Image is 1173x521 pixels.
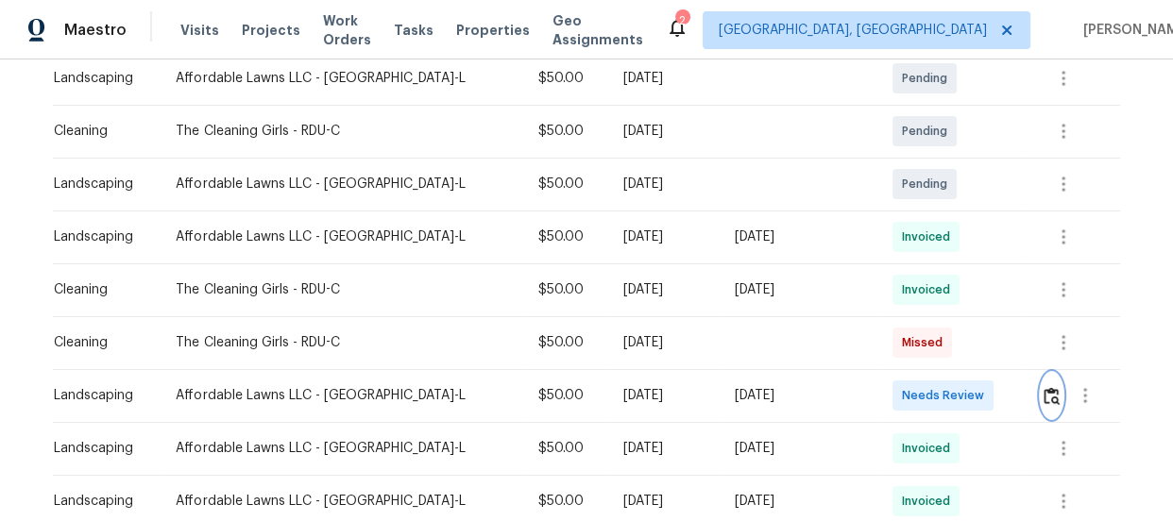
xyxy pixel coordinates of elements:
[538,386,594,405] div: $50.00
[176,69,507,88] div: Affordable Lawns LLC - [GEOGRAPHIC_DATA]-L
[54,175,145,193] div: Landscaping
[176,386,507,405] div: Affordable Lawns LLC - [GEOGRAPHIC_DATA]-L
[902,69,955,88] span: Pending
[552,11,643,49] span: Geo Assignments
[735,386,862,405] div: [DATE]
[902,175,955,193] span: Pending
[1041,373,1062,418] button: Review Icon
[176,280,507,299] div: The Cleaning Girls - RDU-C
[180,21,219,40] span: Visits
[735,439,862,458] div: [DATE]
[538,227,594,246] div: $50.00
[538,492,594,511] div: $50.00
[735,492,862,511] div: [DATE]
[54,227,145,246] div: Landscaping
[538,122,594,141] div: $50.00
[242,21,300,40] span: Projects
[64,21,127,40] span: Maestro
[902,227,958,246] span: Invoiced
[54,386,145,405] div: Landscaping
[902,439,958,458] span: Invoiced
[623,386,705,405] div: [DATE]
[54,69,145,88] div: Landscaping
[538,175,594,193] div: $50.00
[623,175,705,193] div: [DATE]
[623,333,705,352] div: [DATE]
[456,21,530,40] span: Properties
[902,386,992,405] span: Needs Review
[176,227,507,246] div: Affordable Lawns LLC - [GEOGRAPHIC_DATA]-L
[54,492,145,511] div: Landscaping
[1044,387,1060,405] img: Review Icon
[176,439,507,458] div: Affordable Lawns LLC - [GEOGRAPHIC_DATA]-L
[675,11,688,30] div: 2
[902,280,958,299] span: Invoiced
[54,280,145,299] div: Cleaning
[623,69,705,88] div: [DATE]
[623,227,705,246] div: [DATE]
[902,333,950,352] span: Missed
[623,280,705,299] div: [DATE]
[54,333,145,352] div: Cleaning
[902,122,955,141] span: Pending
[623,122,705,141] div: [DATE]
[176,492,507,511] div: Affordable Lawns LLC - [GEOGRAPHIC_DATA]-L
[176,122,507,141] div: The Cleaning Girls - RDU-C
[54,122,145,141] div: Cleaning
[735,227,862,246] div: [DATE]
[538,439,594,458] div: $50.00
[538,69,594,88] div: $50.00
[323,11,371,49] span: Work Orders
[176,333,507,352] div: The Cleaning Girls - RDU-C
[538,333,594,352] div: $50.00
[902,492,958,511] span: Invoiced
[394,24,433,37] span: Tasks
[176,175,507,193] div: Affordable Lawns LLC - [GEOGRAPHIC_DATA]-L
[735,280,862,299] div: [DATE]
[719,21,987,40] span: [GEOGRAPHIC_DATA], [GEOGRAPHIC_DATA]
[538,280,594,299] div: $50.00
[623,439,705,458] div: [DATE]
[54,439,145,458] div: Landscaping
[623,492,705,511] div: [DATE]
